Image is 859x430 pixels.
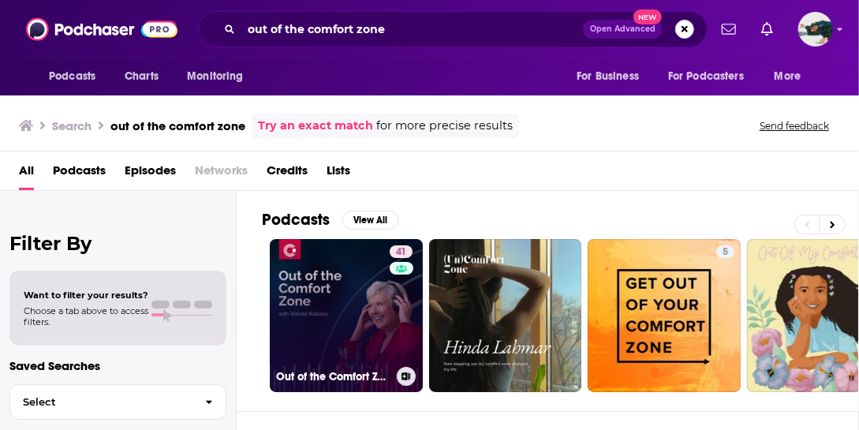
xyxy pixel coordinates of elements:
button: open menu [764,62,821,92]
span: Want to filter your results? [24,290,148,301]
a: PodcastsView All [262,210,399,230]
button: View All [342,211,399,230]
a: Episodes [125,158,176,190]
span: 41 [396,245,406,260]
button: Show profile menu [798,12,833,47]
img: User Profile [798,12,833,47]
button: Send feedback [755,119,834,133]
button: open menu [38,62,116,92]
div: Search podcasts, credits, & more... [198,11,708,47]
a: Credits [267,158,308,190]
span: For Podcasters [668,65,744,88]
span: 5 [723,245,728,260]
button: open menu [658,62,767,92]
button: open menu [176,62,263,92]
span: Select [10,397,192,407]
span: Open Advanced [590,25,655,33]
a: 41 [390,245,413,258]
a: Try an exact match [258,117,373,135]
img: Podchaser - Follow, Share and Rate Podcasts [26,14,177,44]
a: Show notifications dropdown [715,16,742,43]
span: Networks [195,158,248,190]
span: New [633,9,662,24]
a: Show notifications dropdown [755,16,779,43]
h3: Search [52,118,92,133]
a: 5 [716,245,734,258]
span: Charts [125,65,159,88]
button: Open AdvancedNew [583,20,663,39]
span: Logged in as fsg.publicity [798,12,833,47]
span: for more precise results [376,117,513,135]
span: More [775,65,801,88]
a: Podcasts [53,158,106,190]
p: Saved Searches [9,358,226,373]
span: Monitoring [187,65,243,88]
a: Lists [327,158,350,190]
button: Select [9,384,226,420]
h2: Podcasts [262,210,330,230]
a: Charts [114,62,168,92]
h3: Out of the Comfort Zone [276,370,390,383]
a: 5 [588,239,741,392]
input: Search podcasts, credits, & more... [241,17,583,42]
span: For Business [577,65,639,88]
span: Podcasts [49,65,95,88]
a: All [19,158,34,190]
button: open menu [566,62,659,92]
h3: out of the comfort zone [110,118,245,133]
h2: Filter By [9,232,226,255]
a: 41Out of the Comfort Zone [270,239,423,392]
span: Choose a tab above to access filters. [24,305,148,327]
